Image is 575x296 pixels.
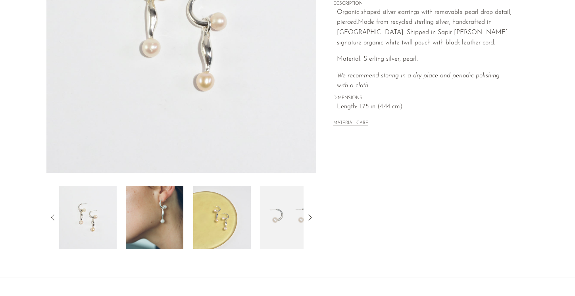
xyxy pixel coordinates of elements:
[193,186,251,249] img: Figurine Pearl Hoop Earrings
[333,95,512,102] span: DIMENSIONS
[337,73,500,89] i: We recommend storing in a dry place and periodic polishing with a cloth.
[333,0,512,8] span: DESCRIPTION
[337,8,512,48] p: Organic shaped silver earrings with removable pearl drop detail, pierced. Made from recycled ster...
[59,186,117,249] img: Figurine Pearl Hoop Earrings
[126,186,183,249] img: Figurine Pearl Hoop Earrings
[337,102,512,112] span: Length: 1.75 in (4.44 cm)
[260,186,318,249] img: Figurine Pearl Hoop Earrings
[333,121,368,127] button: MATERIAL CARE
[339,40,495,46] span: ignature organic white twill pouch with black leather cord.
[337,56,418,62] span: Material: Sterling silver, pearl.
